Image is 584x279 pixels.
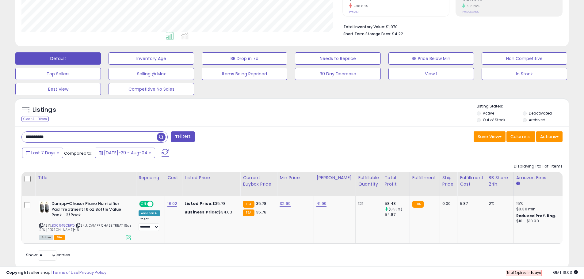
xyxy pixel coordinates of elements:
div: Fulfillment Cost [460,175,483,187]
label: Archived [529,117,545,123]
div: 0.00 [442,201,452,206]
small: (6.58%) [389,207,402,212]
button: Items Being Repriced [202,68,287,80]
span: [DATE]-29 - Aug-04 [104,150,147,156]
small: Amazon Fees. [516,181,520,187]
div: $34.03 [185,209,235,215]
small: Prev: 34.25% [462,10,479,14]
button: 30 Day Decrease [295,68,380,80]
button: In Stock [482,68,567,80]
span: OFF [153,202,162,207]
button: BB Price Below Min [388,52,474,65]
a: B00948OEPQ [52,223,74,228]
label: Active [483,111,494,116]
div: Amazon Fees [516,175,569,181]
div: [PERSON_NAME] [316,175,353,181]
a: Terms of Use [52,270,78,275]
button: Default [15,52,101,65]
button: Save View [474,131,506,142]
div: $10 - $10.90 [516,219,567,224]
span: Compared to: [64,150,92,156]
div: ASIN: [39,201,131,239]
button: BB Drop in 7d [202,52,287,65]
button: Columns [506,131,535,142]
button: View 1 [388,68,474,80]
button: Needs to Reprice [295,52,380,65]
b: Business Price: [185,209,218,215]
small: FBA [412,201,424,208]
div: Displaying 1 to 1 of 1 items [514,164,563,169]
button: Competitive No Sales [109,83,194,95]
a: 41.99 [316,201,326,207]
span: ON [140,202,147,207]
div: Clear All Filters [21,116,49,122]
div: Cost [167,175,179,181]
div: 15% [516,201,567,206]
button: Inventory Age [109,52,194,65]
div: $0.30 min [516,206,567,212]
button: Last 7 Days [22,148,63,158]
span: | SKU: DAMPP CHASE TREAT 16oz 2PK [PERSON_NAME]-16 [39,223,131,232]
a: 32.99 [280,201,291,207]
div: Amazon AI [139,210,160,216]
button: [DATE]-29 - Aug-04 [95,148,155,158]
button: Filters [171,131,195,142]
div: Fulfillable Quantity [358,175,379,187]
div: 121 [358,201,377,206]
strong: Copyright [6,270,29,275]
span: FBA [54,235,65,240]
b: Listed Price: [185,201,212,206]
div: 54.87 [385,212,410,217]
div: Fulfillment [412,175,437,181]
button: Selling @ Max [109,68,194,80]
button: Top Sellers [15,68,101,80]
p: Listing States: [477,104,569,109]
span: Show: entries [26,252,70,258]
span: $4.22 [392,31,403,37]
img: 512yL4S44yL._SL40_.jpg [39,201,50,213]
span: Columns [510,134,530,140]
span: All listings currently available for purchase on Amazon [39,235,53,240]
div: seller snap | | [6,270,106,276]
b: Dampp-Chaser Piano Humidifier Pad Treatment 16 oz Bottle Value Pack - 2/Pack [52,201,126,220]
div: 2% [489,201,509,206]
b: 1 [531,270,532,275]
div: Current Buybox Price [243,175,274,187]
div: Title [38,175,133,181]
button: Non Competitive [482,52,567,65]
span: 2025-08-12 16:03 GMT [553,270,578,275]
small: FBA [243,201,254,208]
span: Last 7 Days [31,150,55,156]
b: Total Inventory Value: [343,24,385,29]
div: Ship Price [442,175,455,187]
button: Best View [15,83,101,95]
button: Actions [536,131,563,142]
span: 35.78 [256,209,267,215]
div: 58.48 [385,201,410,206]
small: FBA [243,209,254,216]
div: Repricing [139,175,162,181]
small: Prev: 10 [349,10,359,14]
span: 35.78 [256,201,267,206]
h5: Listings [32,106,56,114]
b: Short Term Storage Fees: [343,31,391,36]
div: Listed Price [185,175,238,181]
b: Reduced Prof. Rng. [516,213,556,218]
div: 5.87 [460,201,481,206]
div: Total Profit [385,175,407,187]
label: Deactivated [529,111,552,116]
label: Out of Stock [483,117,505,123]
div: Min Price [280,175,311,181]
div: Preset: [139,217,160,231]
span: Trial Expires in days [506,270,541,275]
li: $1,970 [343,23,558,30]
div: BB Share 24h. [489,175,511,187]
small: 52.26% [465,4,479,9]
div: $35.78 [185,201,235,206]
small: -30.00% [352,4,368,9]
a: 16.02 [167,201,177,207]
a: Privacy Policy [79,270,106,275]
